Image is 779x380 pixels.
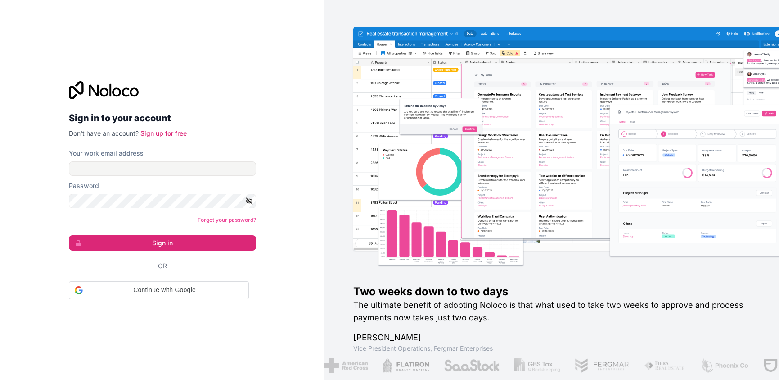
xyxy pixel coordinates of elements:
[353,299,750,324] h2: The ultimate benefit of adopting Noloco is that what used to take two weeks to approve and proces...
[353,331,750,344] h1: [PERSON_NAME]
[69,129,139,137] span: Don't have an account?
[86,285,243,295] span: Continue with Google
[700,358,749,373] img: /assets/phoenix-BREaitsQ.png
[69,181,99,190] label: Password
[353,284,750,299] h1: Two weeks down to two days
[444,358,500,373] img: /assets/saastock-C6Zbiodz.png
[198,216,256,223] a: Forgot your password?
[575,358,630,373] img: /assets/fergmar-CudnrXN5.png
[69,161,256,176] input: Email address
[324,358,368,373] img: /assets/american-red-cross-BAupjrZR.png
[353,344,750,353] h1: Vice President Operations , Fergmar Enterprises
[69,194,256,208] input: Password
[69,110,256,126] h2: Sign in to your account
[514,358,560,373] img: /assets/gbstax-C-GtDUiK.png
[383,358,429,373] img: /assets/flatiron-C8eUkumj.png
[140,129,187,137] a: Sign up for free
[69,281,249,299] div: Continue with Google
[644,358,686,373] img: /assets/fiera-fwj2N5v4.png
[69,235,256,251] button: Sign in
[69,149,144,158] label: Your work email address
[158,261,167,270] span: Or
